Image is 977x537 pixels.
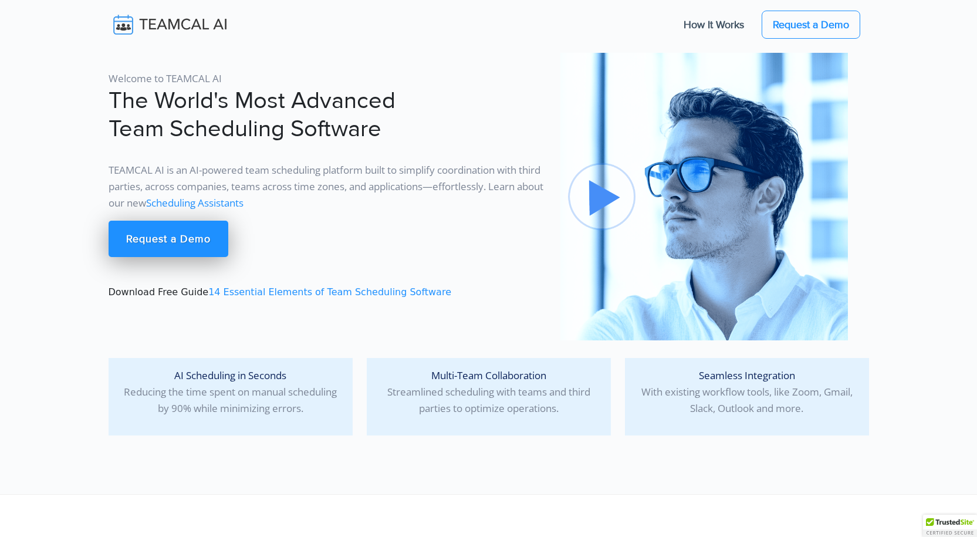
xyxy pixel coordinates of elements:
[376,367,601,417] p: Streamlined scheduling with teams and third parties to optimize operations.
[762,11,860,39] a: Request a Demo
[109,221,228,257] a: Request a Demo
[672,12,756,37] a: How It Works
[560,53,848,340] img: pic
[923,515,977,537] div: TrustedSite Certified
[146,196,244,210] a: Scheduling Assistants
[634,367,860,417] p: With existing workflow tools, like Zoom, Gmail, Slack, Outlook and more.
[699,369,795,382] span: Seamless Integration
[109,87,546,143] h1: The World's Most Advanced Team Scheduling Software
[208,286,451,298] a: 14 Essential Elements of Team Scheduling Software
[118,367,343,417] p: Reducing the time spent on manual scheduling by 90% while minimizing errors.
[109,70,546,87] p: Welcome to TEAMCAL AI
[102,53,553,340] div: Download Free Guide
[431,369,546,382] span: Multi-Team Collaboration
[109,162,546,211] p: TEAMCAL AI is an AI-powered team scheduling platform built to simplify coordination with third pa...
[174,369,286,382] span: AI Scheduling in Seconds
